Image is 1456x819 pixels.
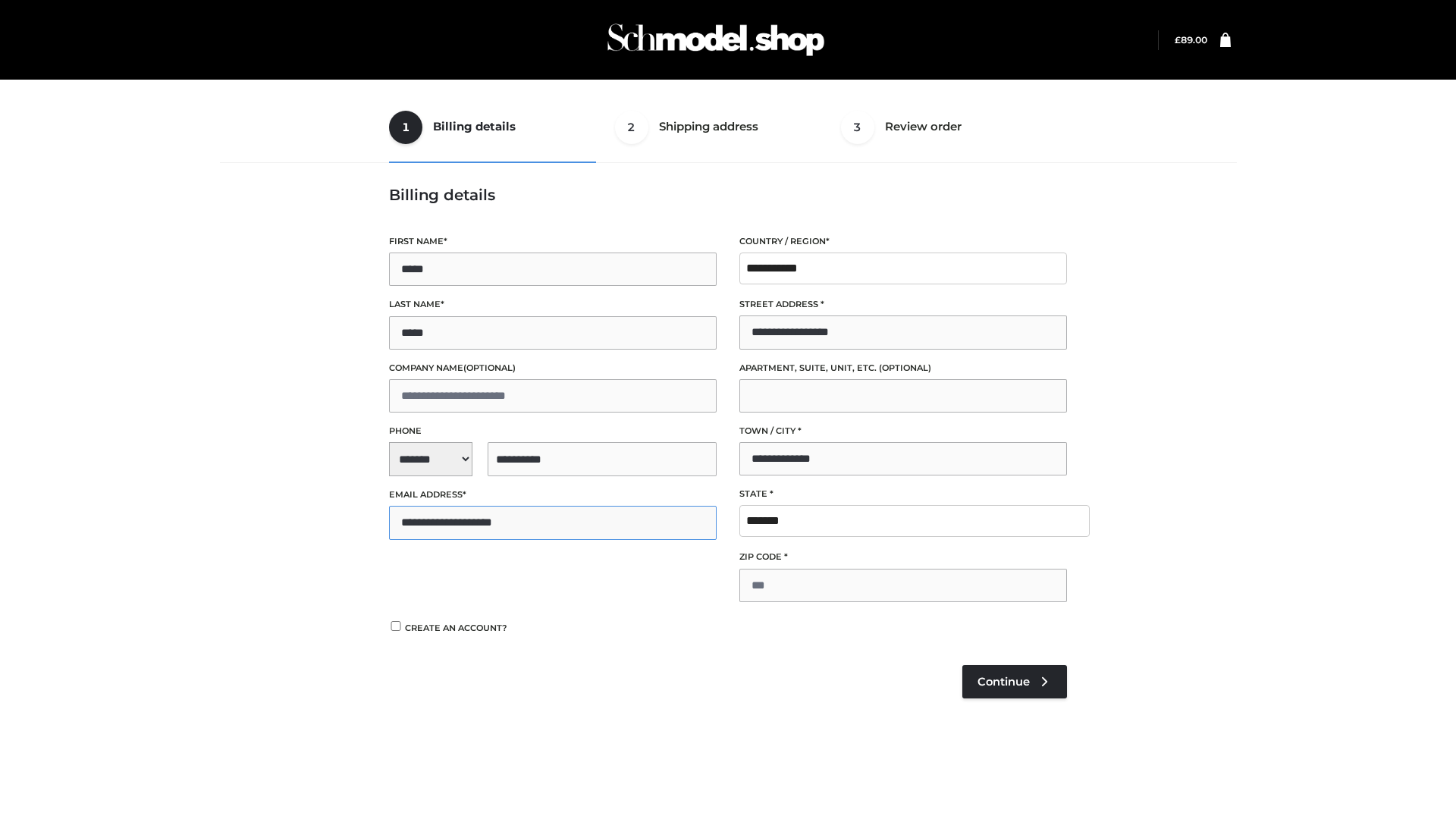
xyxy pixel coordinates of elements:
a: £89.00 [1175,34,1207,45]
img: Schmodel Admin 964 [602,10,830,70]
span: Create an account? [405,623,507,633]
label: Email address [389,488,717,502]
label: Street address [739,297,1067,312]
span: £ [1175,34,1181,45]
label: Last name [389,297,717,312]
span: (optional) [879,362,931,373]
label: State [739,487,1067,501]
h3: Billing details [389,186,1067,204]
bdi: 89.00 [1175,34,1207,45]
label: Apartment, suite, unit, etc. [739,361,1067,375]
a: Continue [962,665,1067,698]
input: Create an account? [389,621,403,631]
label: Country / Region [739,234,1067,249]
label: Phone [389,424,717,438]
span: (optional) [463,362,516,373]
label: Company name [389,361,717,375]
label: Town / City [739,424,1067,438]
label: ZIP Code [739,550,1067,564]
label: First name [389,234,717,249]
span: Continue [977,675,1030,689]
